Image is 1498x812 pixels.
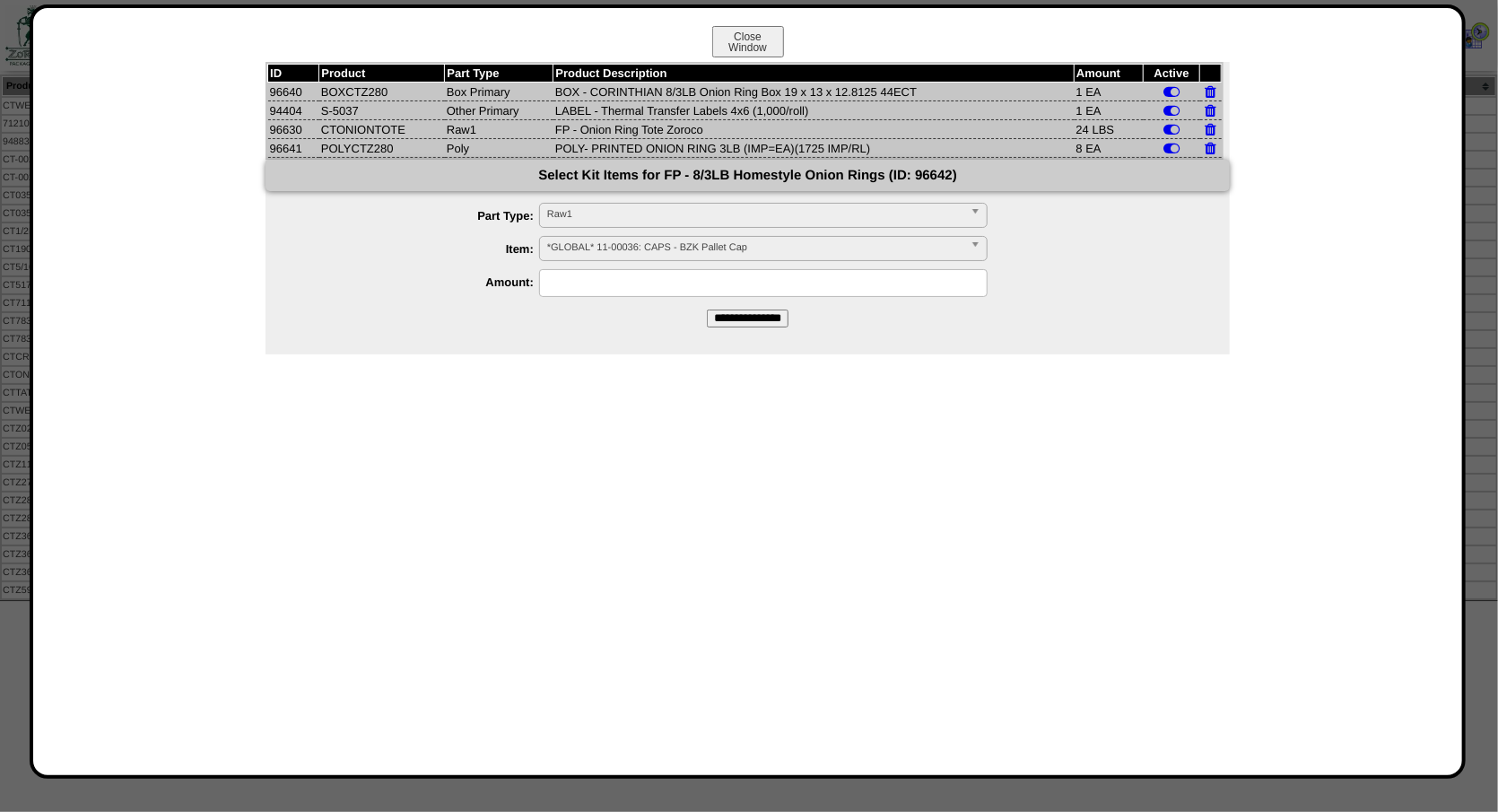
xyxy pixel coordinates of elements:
th: ID [268,65,319,83]
label: Amount: [301,275,539,289]
td: 96640 [268,83,319,101]
th: Active [1144,65,1200,83]
th: Part Type [445,65,553,83]
label: Item: [301,242,539,256]
a: CloseWindow [710,40,786,54]
td: S-5037 [319,101,445,120]
th: Amount [1075,65,1144,83]
td: Poly [445,139,553,158]
button: CloseWindow [712,26,784,57]
td: 1 EA [1075,101,1144,120]
td: 94404 [268,101,319,120]
span: Raw1 [547,204,963,225]
td: POLY- PRINTED ONION RING 3LB (IMP=EA)(1725 IMP/RL) [553,139,1075,158]
td: 96641 [268,139,319,158]
td: 24 LBS [1075,120,1144,139]
td: Box Primary [445,83,553,101]
th: Product [319,65,445,83]
td: BOXCTZ280 [319,83,445,101]
td: 1 EA [1075,83,1144,101]
th: Product Description [553,65,1075,83]
td: CTONIONTOTE [319,120,445,139]
td: LABEL - Thermal Transfer Labels 4x6 (1,000/roll) [553,101,1075,120]
span: *GLOBAL* 11-00036: CAPS - BZK Pallet Cap [547,237,963,258]
td: 96630 [268,120,319,139]
td: 8 EA [1075,139,1144,158]
td: FP - Onion Ring Tote Zoroco [553,120,1075,139]
td: Raw1 [445,120,553,139]
div: Select Kit Items for FP - 8/3LB Homestyle Onion Rings (ID: 96642) [266,160,1230,191]
td: BOX - CORINTHIAN 8/3LB Onion Ring Box 19 x 13 x 12.8125 44ECT [553,83,1075,101]
label: Part Type: [301,209,539,223]
td: POLYCTZ280 [319,139,445,158]
td: Other Primary [445,101,553,120]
